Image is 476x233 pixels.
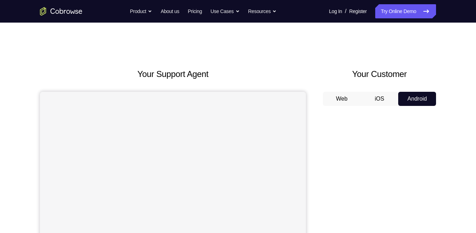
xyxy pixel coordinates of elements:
button: Android [398,92,436,106]
a: Register [349,4,367,18]
button: Product [130,4,152,18]
span: / [345,7,346,16]
a: Go to the home page [40,7,82,16]
h2: Your Support Agent [40,68,306,80]
h2: Your Customer [323,68,436,80]
button: Web [323,92,361,106]
button: iOS [361,92,399,106]
a: Try Online Demo [375,4,436,18]
a: Pricing [188,4,202,18]
button: Use Cases [210,4,239,18]
a: About us [161,4,179,18]
a: Log In [329,4,342,18]
button: Resources [248,4,277,18]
